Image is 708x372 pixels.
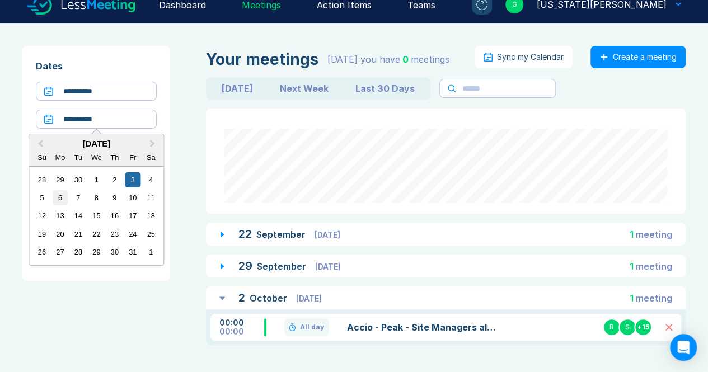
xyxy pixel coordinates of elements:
span: 1 [630,261,634,272]
span: October [250,293,289,304]
button: Sync my Calendar [475,46,573,68]
span: meeting [636,293,672,304]
div: Choose Wednesday, October 8th, 2025 [89,190,104,205]
span: [DATE] [315,262,341,271]
span: 22 [238,227,252,241]
div: Month October, 2025 [33,171,160,261]
button: Next Week [266,79,342,97]
div: Choose Thursday, October 16th, 2025 [107,208,122,223]
div: Thursday [107,150,122,165]
div: Open Intercom Messenger [670,334,697,361]
h2: [DATE] [29,139,163,148]
div: Sync my Calendar [497,53,564,62]
div: Dates [36,59,157,73]
div: Choose Monday, September 29th, 2025 [53,172,68,187]
span: [DATE] [296,294,322,303]
div: Your meetings [206,50,318,68]
div: Wednesday [89,150,104,165]
div: Choose Sunday, October 5th, 2025 [34,190,49,205]
span: 1 [630,293,634,304]
div: Choose Saturday, October 25th, 2025 [143,227,158,242]
div: Choose Friday, October 31st, 2025 [125,244,140,260]
span: 2 [238,291,245,304]
div: Choose Friday, October 17th, 2025 [125,208,140,223]
div: Choose Sunday, October 12th, 2025 [34,208,49,223]
div: Saturday [143,150,158,165]
div: Choose Thursday, October 30th, 2025 [107,244,122,260]
div: Choose Wednesday, October 29th, 2025 [89,244,104,260]
div: Choose Wednesday, October 1st, 2025 [89,172,104,187]
div: Choose Friday, October 10th, 2025 [125,190,140,205]
div: Choose Sunday, September 28th, 2025 [34,172,49,187]
div: Choose Saturday, October 11th, 2025 [143,190,158,205]
span: meeting [636,229,672,240]
div: Choose Thursday, October 23rd, 2025 [107,227,122,242]
div: + 15 [634,318,652,336]
div: Choose Sunday, October 26th, 2025 [34,244,49,260]
div: 00:00 [219,318,264,327]
div: Choose Monday, October 20th, 2025 [53,227,68,242]
div: Choose Wednesday, October 22nd, 2025 [89,227,104,242]
span: September [257,261,308,272]
div: Sunday [34,150,49,165]
div: Choose Friday, October 24th, 2025 [125,227,140,242]
div: Choose Wednesday, October 15th, 2025 [89,208,104,223]
div: Choose Monday, October 27th, 2025 [53,244,68,260]
div: All day [300,323,324,332]
button: Next Month [144,135,162,153]
a: Accio - Peak - Site Managers alignment day [347,321,498,334]
div: [DATE] you have meeting s [327,53,449,66]
button: Last 30 Days [342,79,428,97]
div: Choose Monday, October 13th, 2025 [53,208,68,223]
div: Choose Tuesday, October 21st, 2025 [71,227,86,242]
div: Choose Tuesday, October 28th, 2025 [71,244,86,260]
div: Choose Sunday, October 19th, 2025 [34,227,49,242]
div: Create a meeting [613,53,677,62]
div: Choose Tuesday, October 14th, 2025 [71,208,86,223]
div: Choose Tuesday, September 30th, 2025 [71,172,86,187]
div: Tuesday [71,150,86,165]
div: Choose Monday, October 6th, 2025 [53,190,68,205]
span: meeting [636,261,672,272]
div: 00:00 [219,327,264,336]
div: Choose Saturday, October 18th, 2025 [143,208,158,223]
span: September [256,229,308,240]
button: Create a meeting [590,46,686,68]
div: Choose Saturday, October 4th, 2025 [143,172,158,187]
span: 29 [238,259,252,272]
div: Choose Thursday, October 2nd, 2025 [107,172,122,187]
span: 1 [630,229,634,240]
div: Choose Friday, October 3rd, 2025 [125,172,140,187]
span: [DATE] [315,230,340,239]
div: Choose Date [29,134,164,266]
div: Monday [53,150,68,165]
div: Choose Thursday, October 9th, 2025 [107,190,122,205]
span: 0 [402,54,409,65]
button: [DATE] [208,79,266,97]
div: S [618,318,636,336]
button: Previous Month [30,135,48,153]
button: Delete [665,324,672,331]
div: Friday [125,150,140,165]
div: Choose Saturday, November 1st, 2025 [143,244,158,260]
div: R [603,318,621,336]
div: Choose Tuesday, October 7th, 2025 [71,190,86,205]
